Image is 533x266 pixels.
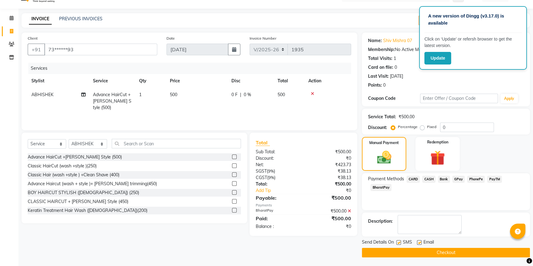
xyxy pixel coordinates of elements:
span: Bank [438,176,450,183]
div: Balance : [251,223,303,230]
div: Total Visits: [368,55,392,62]
span: Email [423,239,434,247]
div: Keratin Treatment Hair Wash ([DEMOGRAPHIC_DATA])(200) [28,207,147,214]
th: Qty [135,74,166,88]
span: SGST [256,168,267,174]
div: Membership: [368,46,395,53]
th: Service [89,74,135,88]
div: No Active Membership [368,46,524,53]
th: Action [305,74,351,88]
th: Disc [228,74,274,88]
div: Discount: [368,124,387,131]
div: 1 [394,55,396,62]
span: CARD [407,176,420,183]
div: Discount: [251,155,303,162]
div: ₹500.00 [303,194,356,201]
div: Description: [368,218,393,225]
div: Services [28,63,356,74]
label: Percentage [398,124,418,130]
span: Total [256,139,270,146]
span: Send Details On [362,239,394,247]
input: Enter Offer / Coupon Code [420,94,498,103]
button: +91 [28,44,45,55]
span: 0 % [244,92,251,98]
label: Client [28,36,38,41]
img: _gift.svg [426,149,450,167]
span: GPay [452,176,465,183]
div: Coupon Code [368,95,420,102]
div: ( ) [251,174,303,181]
button: Checkout [362,248,530,257]
span: BharatPay [371,184,391,191]
img: _cash.svg [373,149,396,166]
span: CASH [422,176,435,183]
div: Sub Total: [251,149,303,155]
span: SMS [403,239,412,247]
span: PayTM [487,176,502,183]
div: ₹0 [303,223,356,230]
div: Payable: [251,194,303,201]
div: ₹38.13 [303,174,356,181]
span: 500 [278,92,285,97]
p: A new version of Dingg (v3.17.0) is available [428,13,518,26]
div: Classic HairCut (wash +style )(250) [28,163,97,169]
div: Advance Haircut (wash + style )+ [PERSON_NAME] trimming(450) [28,181,157,187]
label: Manual Payment [369,140,399,146]
div: 0 [383,82,386,88]
span: Payment Methods [368,176,404,182]
div: Service Total: [368,114,396,120]
div: 0 [395,64,397,71]
span: 9% [268,169,274,174]
button: Update [424,52,451,65]
a: Add Tip [251,187,312,194]
div: ₹500.00 [303,149,356,155]
div: Points: [368,82,382,88]
div: ₹0 [312,187,356,194]
a: INVOICE [29,14,52,25]
label: Redemption [427,139,448,145]
button: Create New [419,16,454,25]
span: 9% [268,175,274,180]
div: BharatPay [251,208,303,214]
th: Total [274,74,305,88]
a: Shiv Mishra 07 [383,37,412,44]
div: ( ) [251,168,303,174]
input: Search by Name/Mobile/Email/Code [44,44,157,55]
input: Search or Scan [112,139,241,148]
div: BOY HAIRCUT STYLISH ([DEMOGRAPHIC_DATA]) (250) [28,190,139,196]
div: Payments [256,203,351,208]
div: Net: [251,162,303,168]
span: ABHISHEK [31,92,54,97]
th: Price [166,74,228,88]
div: Advance HairCut +[PERSON_NAME] Style (500) [28,154,122,160]
div: Name: [368,37,382,44]
div: Last Visit: [368,73,389,80]
span: 0 F [231,92,238,98]
div: ₹500.00 [303,181,356,187]
div: ₹500.00 [303,208,356,214]
div: ₹500.00 [303,215,356,222]
div: ₹500.00 [399,114,415,120]
div: Card on file: [368,64,393,71]
button: Apply [500,94,518,103]
div: ₹38.13 [303,168,356,174]
div: Classic Hair (wash +style ) +Clean Shave (400) [28,172,119,178]
label: Invoice Number [250,36,276,41]
span: | [240,92,241,98]
span: 500 [170,92,177,97]
span: CGST [256,175,267,180]
div: Total: [251,181,303,187]
div: [DATE] [390,73,403,80]
div: ₹0 [303,155,356,162]
div: CLASSIC HAIRCUT + [PERSON_NAME] Style (450) [28,198,128,205]
div: Paid: [251,215,303,222]
span: 1 [139,92,142,97]
a: PREVIOUS INVOICES [59,16,102,22]
div: ₹423.73 [303,162,356,168]
p: Click on ‘Update’ or refersh browser to get the latest version. [424,36,522,49]
label: Fixed [427,124,436,130]
label: Date [166,36,175,41]
span: Advance HairCut +[PERSON_NAME] Style (500) [93,92,131,110]
th: Stylist [28,74,89,88]
span: PhonePe [467,176,485,183]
